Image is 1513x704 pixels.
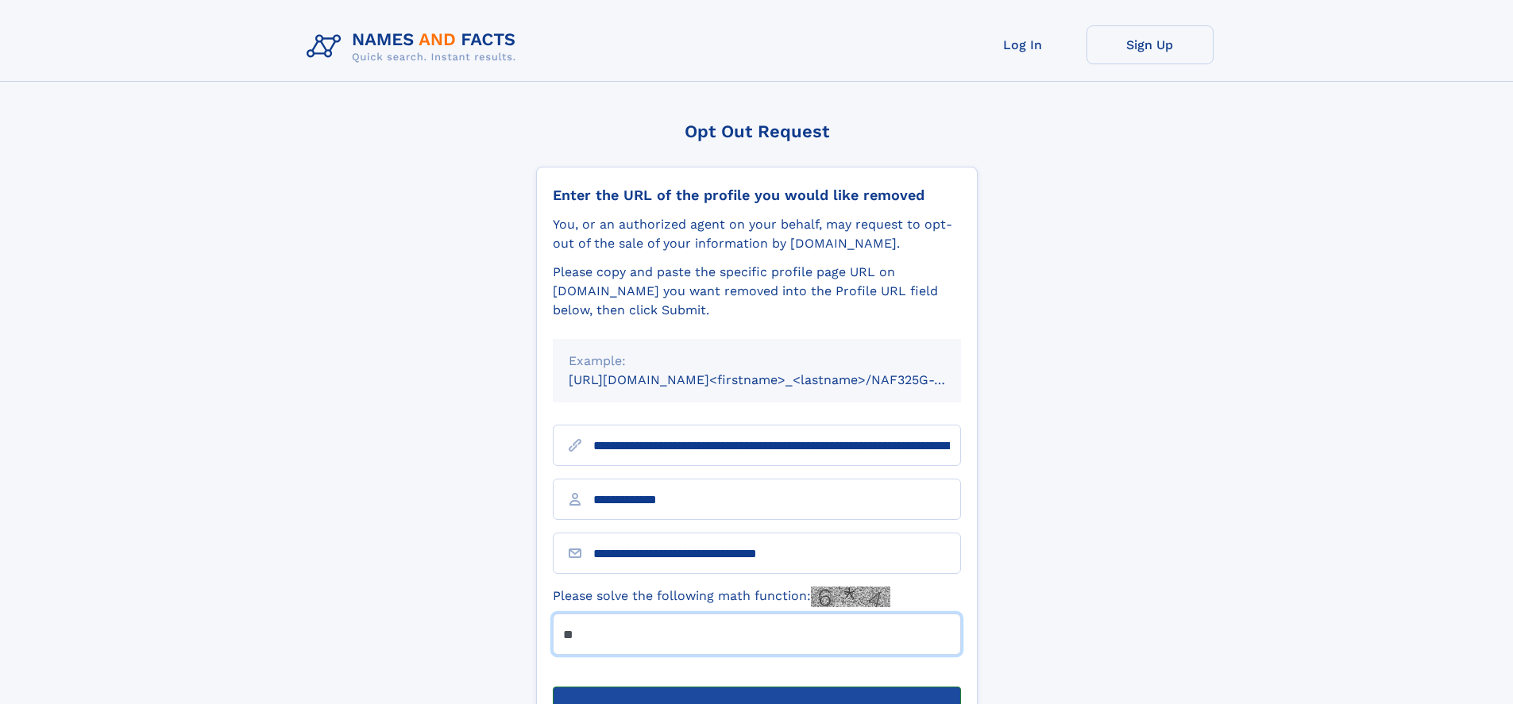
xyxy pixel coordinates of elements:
[553,187,961,204] div: Enter the URL of the profile you would like removed
[959,25,1087,64] a: Log In
[536,121,978,141] div: Opt Out Request
[300,25,529,68] img: Logo Names and Facts
[569,352,945,371] div: Example:
[569,372,991,387] small: [URL][DOMAIN_NAME]<firstname>_<lastname>/NAF325G-xxxxxxxx
[1087,25,1214,64] a: Sign Up
[553,587,890,607] label: Please solve the following math function:
[553,263,961,320] div: Please copy and paste the specific profile page URL on [DOMAIN_NAME] you want removed into the Pr...
[553,215,961,253] div: You, or an authorized agent on your behalf, may request to opt-out of the sale of your informatio...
